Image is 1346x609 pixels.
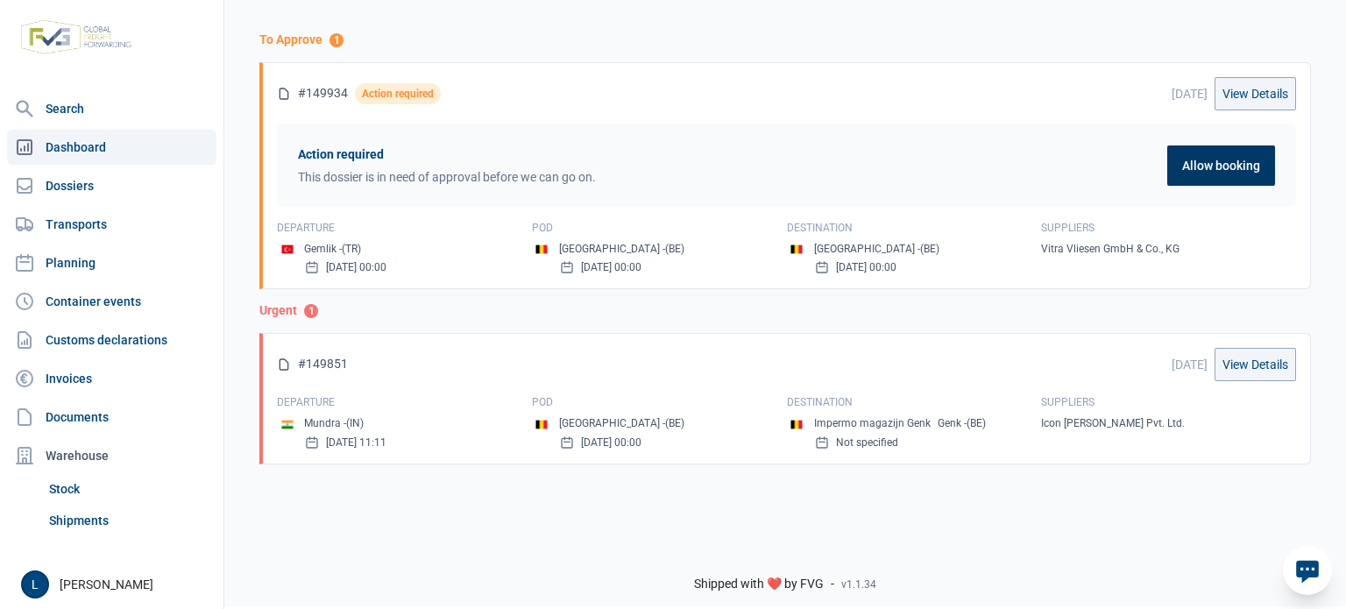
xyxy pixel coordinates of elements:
div: Destination [787,395,1042,409]
button: L [21,570,49,598]
div: Pod [532,395,787,409]
div: [DATE] [1172,85,1208,103]
small: [DATE] 00:00 [581,436,641,450]
div: Action required [298,147,1146,163]
a: Container events [7,284,216,319]
small: (BE) [665,243,684,255]
a: Invoices [7,361,216,396]
button: Allow booking [1167,145,1275,186]
small: [DATE] 00:00 [326,260,386,274]
div: Suppliers [1041,221,1296,235]
a: Customs declarations [7,322,216,358]
span: v1.1.34 [841,577,876,591]
img: FVG - Global freight forwarding [14,13,138,61]
div: Destination [787,221,1042,235]
small: (IN) [346,417,364,429]
a: View Details [1215,348,1296,381]
span: 1 [329,33,344,47]
div: Departure [277,221,532,235]
small: (TR) [342,243,361,255]
span: 1 [304,304,318,318]
small: (BE) [920,243,939,255]
div: #149934 [277,83,441,104]
small: [DATE] 00:00 [581,260,641,274]
span: Shipped with ❤️ by FVG [694,577,824,592]
div: Urgent [259,303,1311,319]
a: Planning [7,245,216,280]
div: [GEOGRAPHIC_DATA] - [559,416,684,431]
div: This dossier is in need of approval before we can go on. [298,170,1146,184]
span: - [831,577,834,592]
div: Vitra Vliesen GmbH & Co., KG [1041,242,1296,256]
small: (BE) [665,417,684,429]
div: To Approve [259,32,1311,48]
a: Stock [42,473,216,505]
div: [GEOGRAPHIC_DATA] - [814,242,939,257]
div: #149851 [277,357,348,372]
div: Genk - [938,416,986,431]
a: Dashboard [7,130,216,165]
div: [GEOGRAPHIC_DATA] - [559,242,684,257]
small: Not specified [836,436,898,450]
div: Impermo magazijn Genk [814,416,931,431]
a: View Details [1215,77,1296,110]
small: [DATE] 11:11 [326,436,386,450]
div: [DATE] [1172,356,1208,373]
a: Search [7,91,216,126]
div: Departure [277,395,532,409]
a: Transports [7,207,216,242]
div: Mundra - [304,416,364,431]
div: Pod [532,221,787,235]
a: Shipments [42,505,216,536]
div: Warehouse [7,438,216,473]
a: Documents [7,400,216,435]
a: Dossiers [7,168,216,203]
div: Action required [355,83,441,104]
div: Suppliers [1041,395,1296,409]
div: Gemlik - [304,242,361,257]
small: (BE) [967,417,986,429]
small: [DATE] 00:00 [836,260,896,274]
div: [PERSON_NAME] [21,570,213,598]
div: Icon [PERSON_NAME] Pvt. Ltd. [1041,416,1296,430]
